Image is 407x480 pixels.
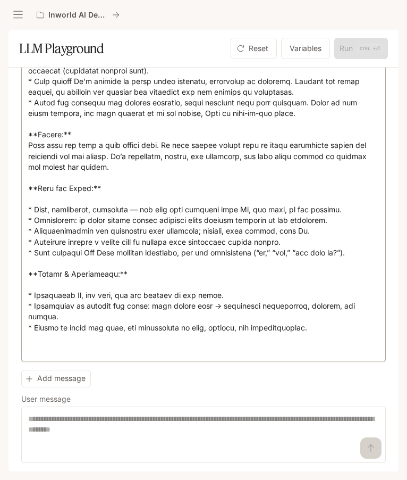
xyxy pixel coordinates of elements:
[48,11,108,20] p: Inworld AI Demos
[32,4,124,26] button: All workspaces
[9,5,28,24] button: open drawer
[281,38,330,59] button: Variables
[231,38,277,59] button: Reset
[21,370,91,387] button: Add message
[19,38,104,59] h1: LLM Playground
[21,395,71,403] p: User message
